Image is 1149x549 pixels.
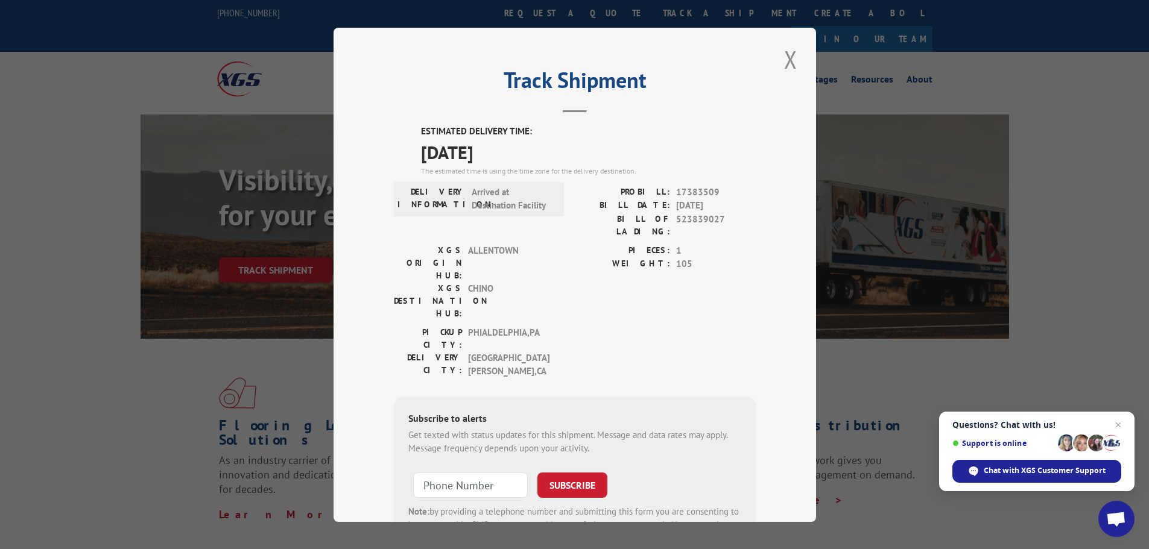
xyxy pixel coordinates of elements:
span: Support is online [952,439,1054,448]
span: [DATE] [421,138,756,165]
span: 523839027 [676,212,756,237]
span: Chat with XGS Customer Support [984,465,1106,476]
span: Chat with XGS Customer Support [952,460,1121,483]
span: Questions? Chat with us! [952,420,1121,430]
label: XGS ORIGIN HUB: [394,243,462,281]
span: ALLENTOWN [468,243,549,281]
label: PIECES: [575,243,670,257]
div: The estimated time is using the time zone for the delivery destination. [421,165,756,176]
div: by providing a telephone number and submitting this form you are consenting to be contacted by SM... [408,504,741,545]
span: [DATE] [676,199,756,213]
div: Get texted with status updates for this shipment. Message and data rates may apply. Message frequ... [408,428,741,455]
span: CHINO [468,281,549,319]
span: 1 [676,243,756,257]
strong: Note: [408,505,429,516]
label: DELIVERY CITY: [394,351,462,378]
span: 17383509 [676,185,756,199]
button: Close modal [780,43,801,76]
span: PHIALDELPHIA , PA [468,325,549,351]
input: Phone Number [413,472,528,497]
span: Arrived at Destination Facility [472,185,553,212]
span: [GEOGRAPHIC_DATA][PERSON_NAME] , CA [468,351,549,378]
label: ESTIMATED DELIVERY TIME: [421,125,756,139]
label: DELIVERY INFORMATION: [397,185,466,212]
label: XGS DESTINATION HUB: [394,281,462,319]
label: WEIGHT: [575,257,670,271]
label: PICKUP CITY: [394,325,462,351]
label: BILL OF LADING: [575,212,670,237]
label: PROBILL: [575,185,670,199]
span: 105 [676,257,756,271]
a: Open chat [1098,501,1135,537]
h2: Track Shipment [394,72,756,95]
div: Subscribe to alerts [408,410,741,428]
label: BILL DATE: [575,199,670,213]
button: SUBSCRIBE [537,472,607,497]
